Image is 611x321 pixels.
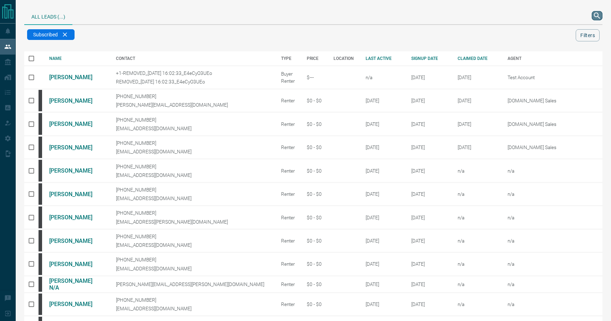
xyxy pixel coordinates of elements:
div: Renter [281,191,296,197]
div: [DATE] [366,238,401,244]
p: REMOVED_[DATE] 16:02:33_E4eCyO3UEo [116,79,271,85]
div: CONTACT [116,56,271,61]
p: [PERSON_NAME][EMAIL_ADDRESS][PERSON_NAME][DOMAIN_NAME] [116,281,271,287]
div: $0 - $0 [307,121,323,127]
a: [PERSON_NAME] [49,121,103,127]
div: Renter [281,238,296,244]
p: [PHONE_NUMBER] [116,257,271,263]
div: [DATE] [366,98,401,103]
div: [DATE] [366,121,401,127]
button: search button [592,11,602,20]
div: $0 - $0 [307,168,323,174]
p: n/a [508,301,597,307]
p: [EMAIL_ADDRESS][DOMAIN_NAME] [116,126,271,131]
div: [DATE] [366,215,401,220]
div: Renter [281,281,296,287]
div: mrloft.ca [39,294,42,315]
p: [PHONE_NUMBER] [116,210,271,216]
div: $0 - $0 [307,281,323,287]
p: [EMAIL_ADDRESS][DOMAIN_NAME] [116,306,271,311]
p: Test Account [508,75,597,80]
div: Renter [281,78,296,84]
div: $0 - $0 [307,215,323,220]
div: Buyer [281,71,296,77]
div: Subscribed [27,29,75,40]
div: mrloft.ca [39,113,42,134]
p: [DOMAIN_NAME] Sales [508,98,597,103]
p: [PHONE_NUMBER] [116,297,271,303]
div: n/a [458,215,497,220]
div: All Leads (...) [24,7,72,25]
div: October 11th 2008, 5:41:37 PM [411,121,447,127]
div: mrloft.ca [39,253,42,275]
div: Renter [281,215,296,220]
div: $0 - $0 [307,144,323,150]
p: [EMAIL_ADDRESS][DOMAIN_NAME] [116,242,271,248]
p: [EMAIL_ADDRESS][DOMAIN_NAME] [116,195,271,201]
p: [PERSON_NAME][EMAIL_ADDRESS][DOMAIN_NAME] [116,102,271,108]
div: n/a [366,75,401,80]
div: mrloft.ca [39,160,42,181]
a: [PERSON_NAME] [49,97,103,104]
div: mrloft.ca [39,183,42,205]
p: [PHONE_NUMBER] [116,93,271,99]
div: Renter [281,168,296,174]
div: Renter [281,301,296,307]
a: [PERSON_NAME] [49,261,103,267]
div: [DATE] [366,281,401,287]
a: [PERSON_NAME] [49,167,103,174]
div: Renter [281,261,296,267]
p: [PHONE_NUMBER] [116,234,271,239]
div: [DATE] [366,144,401,150]
p: n/a [508,238,597,244]
div: Renter [281,144,296,150]
div: [DATE] [366,168,401,174]
div: $0 - $0 [307,238,323,244]
div: n/a [458,168,497,174]
div: $0 - $0 [307,261,323,267]
div: October 15th 2008, 1:08:42 PM [411,301,447,307]
a: [PERSON_NAME] [49,214,103,221]
div: $--- [307,75,323,80]
p: [PHONE_NUMBER] [116,187,271,193]
div: $0 - $0 [307,98,323,103]
div: [DATE] [366,301,401,307]
p: [EMAIL_ADDRESS][DOMAIN_NAME] [116,172,271,178]
div: February 19th 2025, 2:37:44 PM [458,121,497,127]
a: [PERSON_NAME] [49,144,103,151]
div: LOCATION [333,56,355,61]
p: [EMAIL_ADDRESS][DOMAIN_NAME] [116,149,271,154]
p: n/a [508,281,597,287]
p: [PHONE_NUMBER] [116,140,271,146]
p: [PHONE_NUMBER] [116,164,271,169]
div: October 12th 2008, 3:01:27 PM [411,191,447,197]
div: October 12th 2008, 11:22:16 AM [411,168,447,174]
div: October 13th 2008, 7:44:16 PM [411,215,447,220]
a: [PERSON_NAME] [49,238,103,244]
div: CLAIMED DATE [458,56,497,61]
div: $0 - $0 [307,191,323,197]
div: Renter [281,98,296,103]
span: Subscribed [33,32,58,37]
div: NAME [49,56,105,61]
div: October 15th 2008, 9:26:23 AM [411,281,447,287]
button: Filters [576,29,600,41]
div: October 14th 2008, 1:23:37 AM [411,261,447,267]
div: PRICE [307,56,323,61]
div: Renter [281,121,296,127]
div: October 12th 2008, 6:29:44 AM [411,144,447,150]
p: n/a [508,191,597,197]
div: mrloft.ca [39,277,42,292]
div: n/a [458,301,497,307]
div: n/a [458,281,497,287]
div: September 1st 2015, 9:13:21 AM [411,75,447,80]
p: +1-REMOVED_[DATE] 16:02:33_E4eCyO3UEo [116,70,271,76]
div: [DATE] [366,261,401,267]
p: n/a [508,261,597,267]
div: $0 - $0 [307,301,323,307]
p: [EMAIL_ADDRESS][PERSON_NAME][DOMAIN_NAME] [116,219,271,225]
div: LAST ACTIVE [366,56,401,61]
div: AGENT [508,56,602,61]
a: [PERSON_NAME] [49,191,103,198]
div: February 19th 2025, 2:37:44 PM [458,98,497,103]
